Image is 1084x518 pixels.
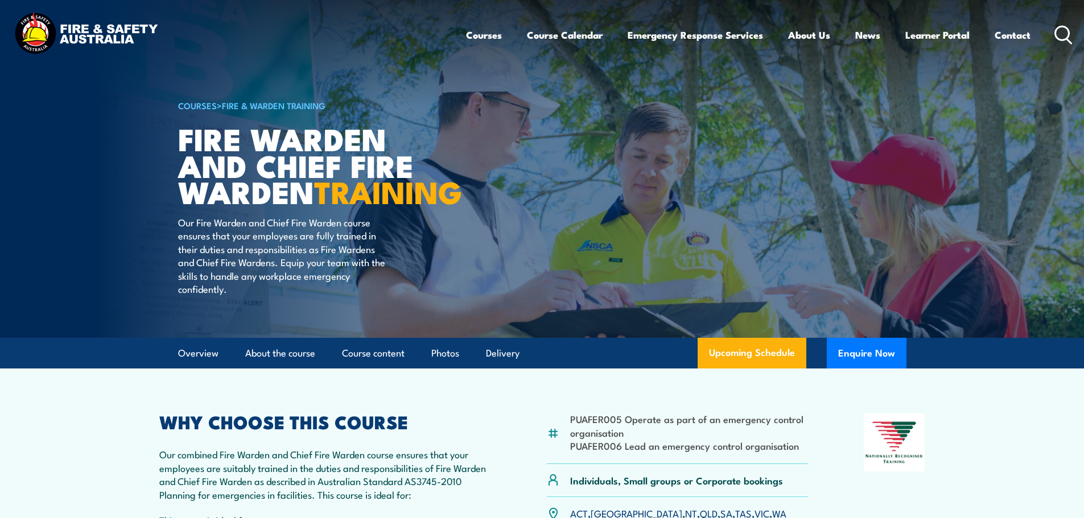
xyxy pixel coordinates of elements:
a: Overview [178,338,219,368]
a: COURSES [178,99,217,111]
img: Nationally Recognised Training logo. [864,413,925,471]
a: Courses [466,20,502,50]
a: Course content [342,338,405,368]
a: Fire & Warden Training [222,99,325,111]
a: News [855,20,880,50]
a: Upcoming Schedule [698,338,806,368]
strong: TRAINING [314,167,462,214]
h1: Fire Warden and Chief Fire Warden [178,125,459,205]
a: Learner Portal [905,20,970,50]
li: PUAFER006 Lead an emergency control organisation [570,439,809,452]
button: Enquire Now [827,338,906,368]
a: Delivery [486,338,520,368]
p: Our combined Fire Warden and Chief Fire Warden course ensures that your employees are suitably tr... [159,447,492,501]
a: Contact [995,20,1031,50]
a: About the course [245,338,315,368]
li: PUAFER005 Operate as part of an emergency control organisation [570,412,809,439]
a: Emergency Response Services [628,20,763,50]
h6: > [178,98,459,112]
p: Our Fire Warden and Chief Fire Warden course ensures that your employees are fully trained in the... [178,216,386,295]
h2: WHY CHOOSE THIS COURSE [159,413,492,429]
a: Photos [431,338,459,368]
a: Course Calendar [527,20,603,50]
p: Individuals, Small groups or Corporate bookings [570,474,783,487]
a: About Us [788,20,830,50]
